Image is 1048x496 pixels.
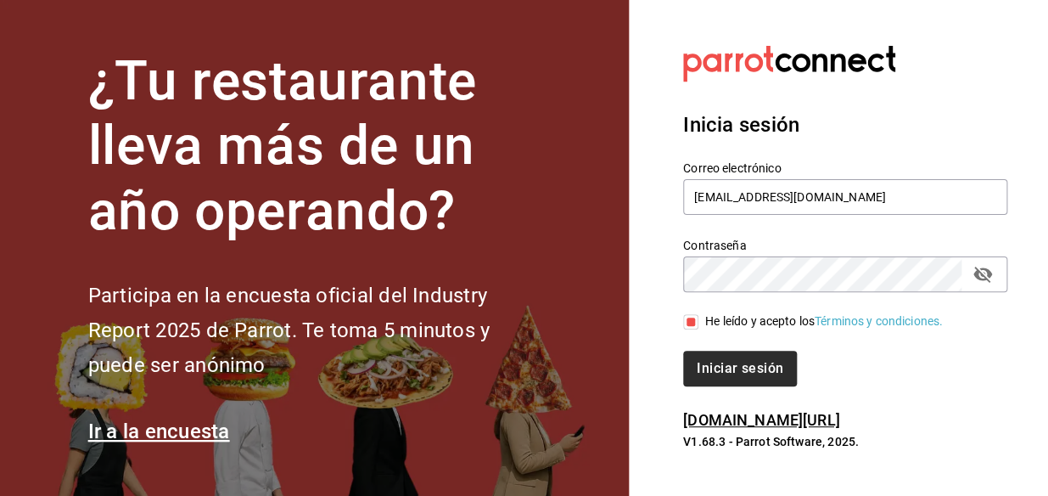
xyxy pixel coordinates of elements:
[88,49,546,245] h1: ¿Tu restaurante lleva más de un año operando?
[705,313,943,330] div: He leído y acepto los
[683,351,797,386] button: Iniciar sesión
[683,239,1007,251] label: Contraseña
[683,110,1007,140] h3: Inicia sesión
[683,433,1007,450] p: V1.68.3 - Parrot Software, 2025.
[88,420,230,443] a: Ir a la encuesta
[815,314,943,328] a: Términos y condiciones.
[683,179,1007,215] input: Ingresa tu correo electrónico
[683,411,839,429] a: [DOMAIN_NAME][URL]
[88,279,546,382] h2: Participa en la encuesta oficial del Industry Report 2025 de Parrot. Te toma 5 minutos y puede se...
[683,161,1007,173] label: Correo electrónico
[968,260,997,289] button: passwordField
